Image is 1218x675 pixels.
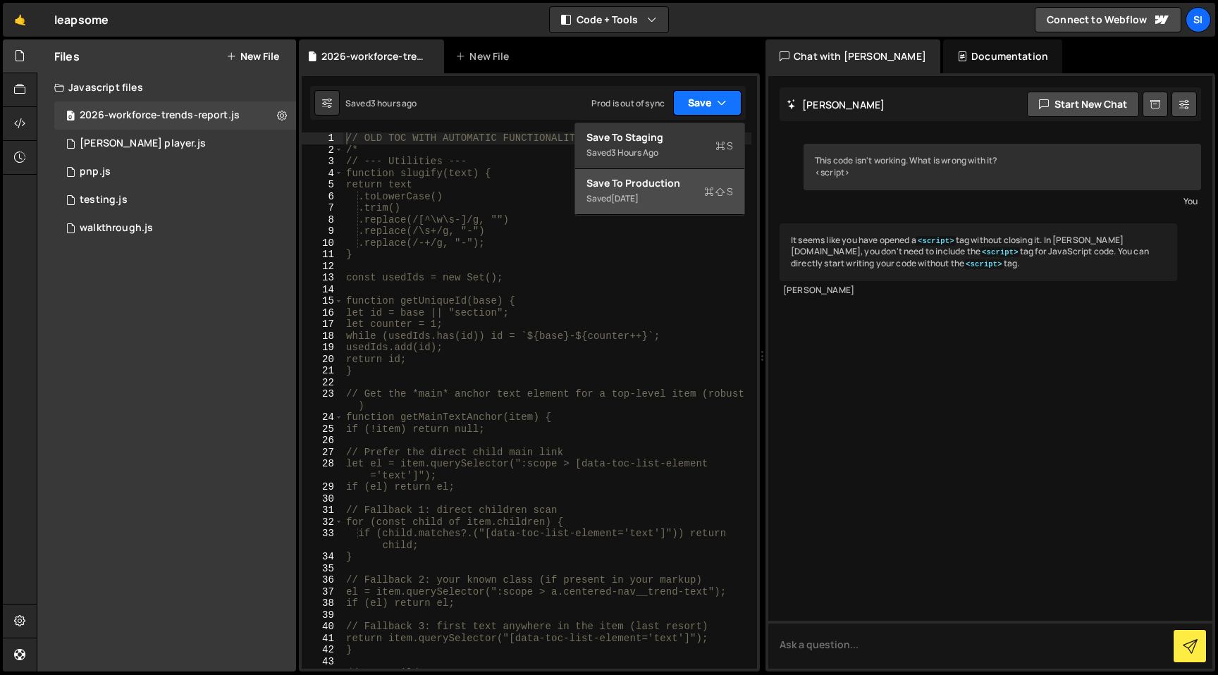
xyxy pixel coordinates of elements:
div: 39 [302,609,343,621]
div: Code + Tools [574,123,745,216]
div: 26 [302,435,343,447]
div: Save to Staging [586,130,733,144]
div: 6 [302,191,343,203]
div: Saved [345,97,417,109]
div: 31 [302,504,343,516]
div: 41 [302,633,343,645]
div: Saved [586,190,733,207]
div: 1 [302,132,343,144]
div: 29 [302,481,343,493]
div: 15013/45074.js [54,158,301,186]
span: S [704,185,733,199]
div: 20 [302,354,343,366]
div: 3 hours ago [371,97,417,109]
div: [PERSON_NAME] player.js [80,137,206,150]
div: 11 [302,249,343,261]
div: 15013/39160.js [54,214,301,242]
div: Saved [586,144,733,161]
button: Code + Tools [550,7,668,32]
div: 8 [302,214,343,226]
span: 0 [66,111,75,123]
div: 9 [302,225,343,237]
div: 5 [302,179,343,191]
div: 36 [302,574,343,586]
button: Save to ProductionS Saved[DATE] [575,169,744,215]
div: 3 hours ago [611,147,658,159]
div: 3 [302,156,343,168]
div: 15013/44753.js [54,186,301,214]
div: You [807,194,1198,209]
div: 16 [302,307,343,319]
div: Save to Production [586,176,733,190]
div: [DATE] [611,192,639,204]
div: 30 [302,493,343,505]
div: 33 [302,528,343,551]
button: Start new chat [1027,92,1139,117]
div: Documentation [943,39,1062,73]
code: <script> [916,236,956,246]
div: It seems like you have opened a tag without closing it. In [PERSON_NAME][DOMAIN_NAME], you don't ... [780,223,1177,281]
div: 38 [302,597,343,609]
a: Connect to Webflow [1035,7,1181,32]
div: 13 [302,272,343,284]
div: This code isn't working. What is wrong with it? <script> [804,144,1201,190]
div: 23 [302,388,343,411]
div: leapsome [54,11,109,28]
div: 40 [302,621,343,633]
div: 15013/47339.js [54,101,301,130]
div: 25 [302,423,343,435]
code: <script> [980,247,1020,257]
div: 12 [302,261,343,273]
a: SI [1186,7,1211,32]
div: Chat with [PERSON_NAME] [765,39,940,73]
div: 17 [302,318,343,330]
div: 24 [302,411,343,423]
div: 2026-workforce-trends-report.js [321,49,427,63]
button: Save [673,90,742,116]
div: 19 [302,342,343,354]
div: 2026-workforce-trends-report.js [80,109,240,122]
div: 37 [302,586,343,598]
div: 34 [302,551,343,563]
div: [PERSON_NAME] [783,285,1174,297]
div: 35 [302,563,343,575]
div: 2 [302,144,343,156]
div: testing.js [80,194,128,206]
div: walkthrough.js [80,222,153,235]
button: Save to StagingS Saved3 hours ago [575,123,744,169]
div: 21 [302,365,343,377]
div: 43 [302,656,343,668]
div: 15013/41198.js [54,130,301,158]
h2: [PERSON_NAME] [787,98,885,111]
div: 10 [302,237,343,249]
div: 32 [302,516,343,528]
div: 14 [302,284,343,296]
a: 🤙 [3,3,37,37]
div: Javascript files [37,73,296,101]
div: 15 [302,295,343,307]
code: <script> [964,259,1004,269]
div: 18 [302,330,343,342]
button: New File [226,51,279,62]
div: 27 [302,447,343,459]
div: pnp.js [80,166,111,178]
div: New File [455,49,515,63]
div: Prod is out of sync [591,97,665,109]
div: 42 [302,644,343,656]
div: 4 [302,168,343,180]
div: 7 [302,202,343,214]
div: 28 [302,458,343,481]
div: 22 [302,377,343,389]
span: S [715,139,733,153]
h2: Files [54,49,80,64]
